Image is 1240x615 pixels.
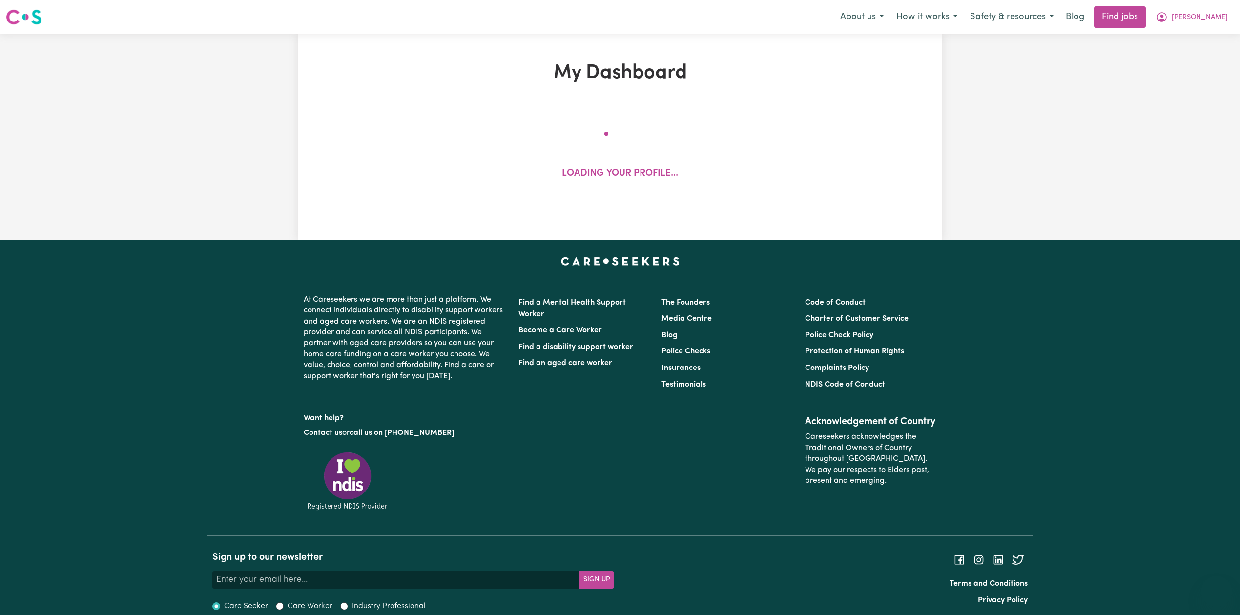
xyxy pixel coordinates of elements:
p: Loading your profile... [562,167,678,181]
a: Careseekers home page [561,257,680,265]
button: My Account [1150,7,1234,27]
a: call us on [PHONE_NUMBER] [350,429,454,437]
a: Careseekers logo [6,6,42,28]
a: Follow Careseekers on Instagram [973,556,985,564]
a: Testimonials [661,381,706,389]
a: Follow Careseekers on Twitter [1012,556,1024,564]
label: Care Worker [288,600,332,612]
a: Charter of Customer Service [805,315,909,323]
span: [PERSON_NAME] [1172,12,1228,23]
a: Protection of Human Rights [805,348,904,355]
a: Blog [661,331,678,339]
a: Police Check Policy [805,331,873,339]
a: Code of Conduct [805,299,866,307]
p: At Careseekers we are more than just a platform. We connect individuals directly to disability su... [304,290,507,386]
a: Find a disability support worker [518,343,633,351]
img: Registered NDIS provider [304,451,392,512]
h1: My Dashboard [411,61,829,85]
a: Find an aged care worker [518,359,612,367]
label: Care Seeker [224,600,268,612]
a: Follow Careseekers on LinkedIn [992,556,1004,564]
a: Terms and Conditions [950,580,1028,588]
a: Police Checks [661,348,710,355]
h2: Sign up to our newsletter [212,552,614,563]
a: The Founders [661,299,710,307]
a: Insurances [661,364,701,372]
a: Become a Care Worker [518,327,602,334]
a: Contact us [304,429,342,437]
label: Industry Professional [352,600,426,612]
a: NDIS Code of Conduct [805,381,885,389]
img: Careseekers logo [6,8,42,26]
button: Safety & resources [964,7,1060,27]
iframe: Button to launch messaging window [1201,576,1232,607]
p: or [304,424,507,442]
button: Subscribe [579,571,614,589]
a: Find a Mental Health Support Worker [518,299,626,318]
h2: Acknowledgement of Country [805,416,936,428]
p: Careseekers acknowledges the Traditional Owners of Country throughout [GEOGRAPHIC_DATA]. We pay o... [805,428,936,490]
a: Blog [1060,6,1090,28]
a: Media Centre [661,315,712,323]
a: Privacy Policy [978,596,1028,604]
a: Complaints Policy [805,364,869,372]
a: Follow Careseekers on Facebook [953,556,965,564]
p: Want help? [304,409,507,424]
button: About us [834,7,890,27]
button: How it works [890,7,964,27]
input: Enter your email here... [212,571,579,589]
a: Find jobs [1094,6,1146,28]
